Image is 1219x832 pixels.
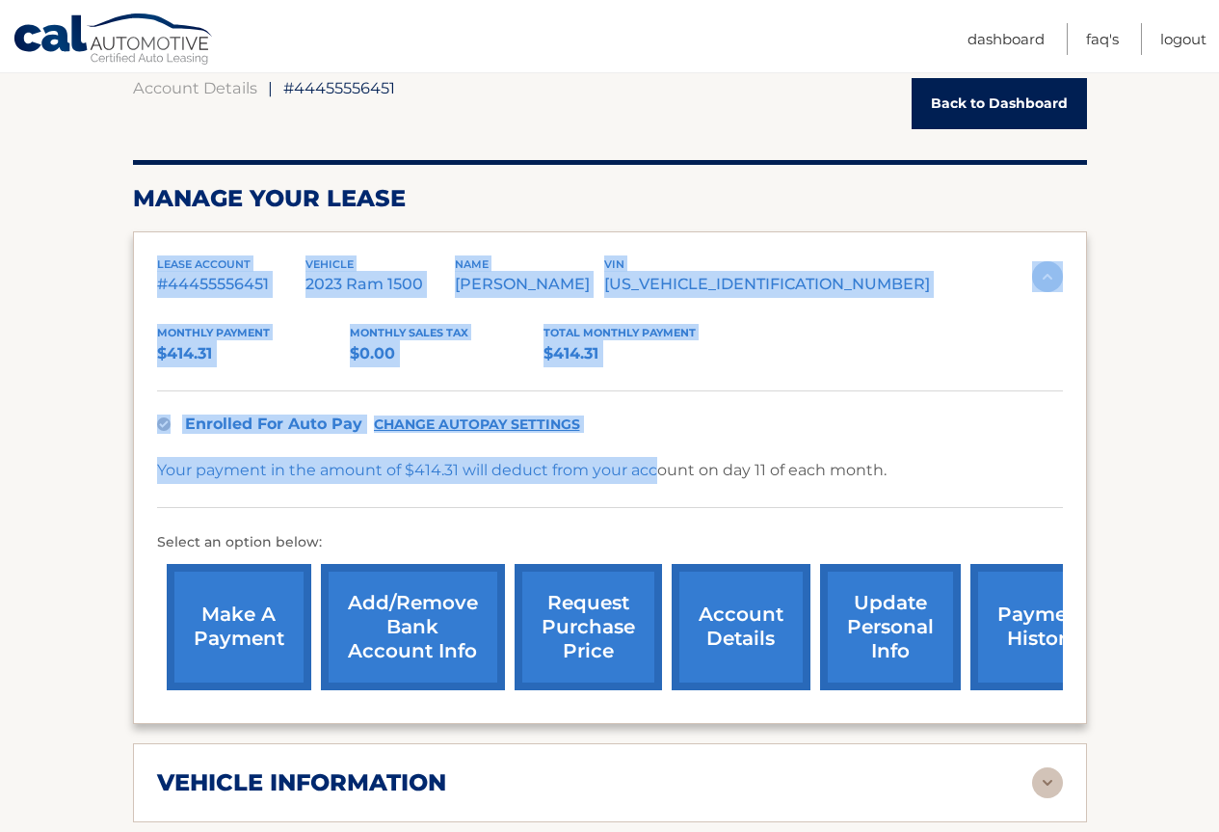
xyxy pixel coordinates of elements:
a: Cal Automotive [13,13,215,68]
a: Back to Dashboard [912,78,1087,129]
a: Add/Remove bank account info [321,564,505,690]
p: Your payment in the amount of $414.31 will deduct from your account on day 11 of each month. [157,457,887,484]
a: CHANGE AUTOPAY SETTINGS [374,416,580,433]
p: $414.31 [157,340,351,367]
img: accordion-active.svg [1032,261,1063,292]
h2: vehicle information [157,768,446,797]
span: name [455,257,489,271]
span: Total Monthly Payment [543,326,696,339]
span: Enrolled For Auto Pay [185,415,362,433]
p: #44455556451 [157,271,306,298]
a: account details [672,564,810,690]
span: #44455556451 [283,78,395,97]
img: check.svg [157,417,171,431]
img: accordion-rest.svg [1032,767,1063,798]
p: [US_VEHICLE_IDENTIFICATION_NUMBER] [604,271,930,298]
span: vehicle [305,257,354,271]
a: FAQ's [1086,23,1119,55]
p: $414.31 [543,340,737,367]
span: vin [604,257,624,271]
a: Dashboard [967,23,1045,55]
a: Account Details [133,78,257,97]
span: | [268,78,273,97]
span: Monthly sales Tax [350,326,468,339]
a: request purchase price [515,564,662,690]
a: payment history [970,564,1115,690]
span: lease account [157,257,251,271]
h2: Manage Your Lease [133,184,1087,213]
p: Select an option below: [157,531,1063,554]
a: Logout [1160,23,1206,55]
p: [PERSON_NAME] [455,271,604,298]
p: 2023 Ram 1500 [305,271,455,298]
a: update personal info [820,564,961,690]
a: make a payment [167,564,311,690]
span: Monthly Payment [157,326,270,339]
p: $0.00 [350,340,543,367]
